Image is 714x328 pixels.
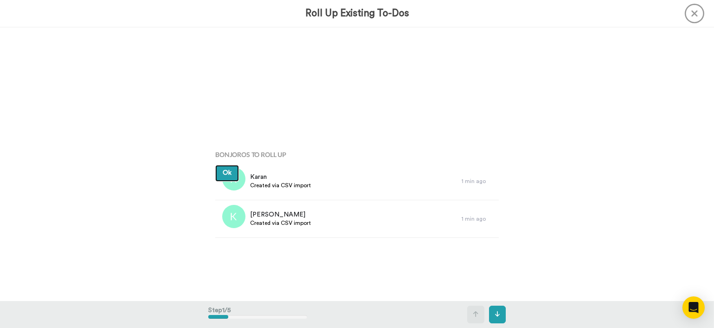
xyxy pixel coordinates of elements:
[222,205,245,228] img: k.png
[250,210,311,219] span: [PERSON_NAME]
[215,165,239,182] button: Ok
[462,215,494,223] div: 1 min ago
[250,182,311,189] span: Created via CSV import
[250,172,311,182] span: Karan
[250,219,311,227] span: Created via CSV import
[208,301,307,328] div: Step 1 / 5
[682,296,705,319] div: Open Intercom Messenger
[305,8,409,19] h3: Roll Up Existing To-Dos
[462,177,494,185] div: 1 min ago
[223,170,231,176] span: Ok
[215,151,499,158] h4: Bonjoros To Roll Up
